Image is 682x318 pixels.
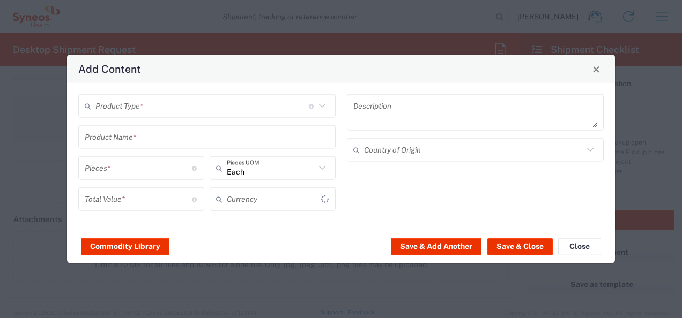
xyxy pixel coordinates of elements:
[487,238,553,255] button: Save & Close
[391,238,481,255] button: Save & Add Another
[78,61,141,77] h4: Add Content
[558,238,601,255] button: Close
[589,62,604,77] button: Close
[81,238,169,255] button: Commodity Library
